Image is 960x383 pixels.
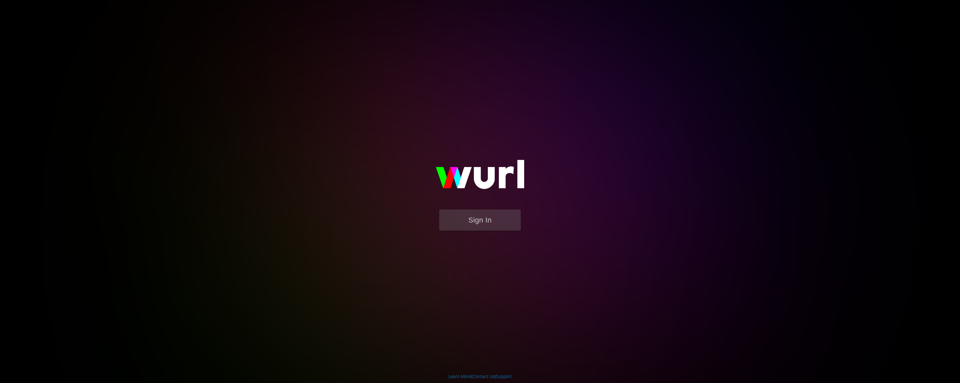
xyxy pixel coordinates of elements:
a: Learn More [448,374,471,379]
img: wurl-logo-on-black-223613ac3d8ba8fe6dc639794a292ebdb59501304c7dfd60c99c58986ef67473.svg [415,146,545,209]
a: Contact Us [472,374,495,379]
button: Sign In [439,209,521,231]
a: Support [496,374,512,379]
div: | | [448,373,512,380]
